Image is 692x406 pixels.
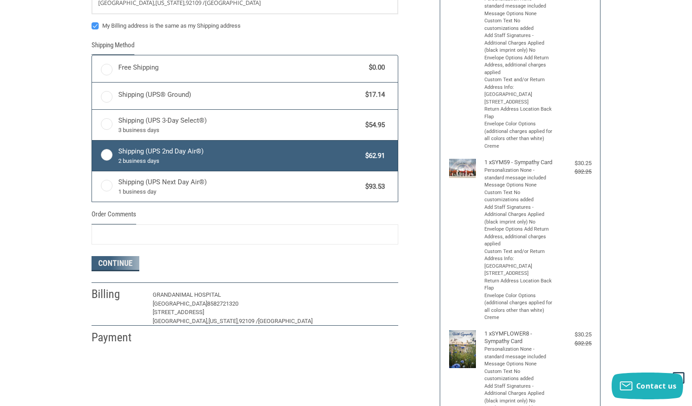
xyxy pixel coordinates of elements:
span: Shipping (UPS 3-Day Select®) [118,116,361,134]
li: Personalization None - standard message included [484,167,554,182]
span: Free Shipping [118,62,365,73]
span: Animal Hospital [172,291,221,298]
li: Envelope Options Add Return Address, additional charges applied [484,226,554,248]
span: 92109 / [239,318,258,324]
li: Add Staff Signatures - Additional Charges Applied (black imprint only) No [484,32,554,54]
li: Return Address Location Back Flap [484,278,554,292]
span: $62.91 [361,151,385,161]
li: Message Options None [484,182,554,189]
span: 1 business day [118,187,361,196]
span: Shipping (UPS 2nd Day Air®) [118,146,361,165]
div: $32.25 [556,167,592,176]
h2: Billing [92,287,144,302]
label: My Billing address is the same as my Shipping address [92,22,398,29]
li: Envelope Color Options (additional charges applied for all colors other than white) Creme [484,292,554,322]
h2: Payment [92,330,144,345]
span: Contact us [636,381,677,391]
li: Message Options None [484,360,554,368]
span: Grand [153,291,172,298]
h4: 1 x SYM59 - Sympathy Card [484,159,554,166]
div: $30.25 [556,330,592,339]
span: 8582721320 [207,300,238,307]
span: [STREET_ADDRESS] [153,309,204,315]
span: $17.14 [361,90,385,100]
span: 3 business days [118,126,361,135]
button: Continue [92,256,139,271]
li: Custom Text and/or Return Address Info: [GEOGRAPHIC_DATA] [STREET_ADDRESS] [484,248,554,278]
li: Add Staff Signatures - Additional Charges Applied (black imprint only) No [484,204,554,226]
span: $93.53 [361,182,385,192]
li: Personalization None - standard message included [484,346,554,360]
li: Custom Text No customizations added [484,189,554,204]
li: Custom Text and/or Return Address Info: [GEOGRAPHIC_DATA] [STREET_ADDRESS] [484,76,554,106]
legend: Order Comments [92,209,136,224]
div: $30.25 [556,159,592,168]
span: Shipping (UPS® Ground) [118,90,361,100]
span: [GEOGRAPHIC_DATA] [153,300,207,307]
li: Envelope Color Options (additional charges applied for all colors other than white) Creme [484,120,554,150]
li: Add Staff Signatures - Additional Charges Applied (black imprint only) No [484,383,554,405]
span: [US_STATE], [208,318,239,324]
span: 2 business days [118,157,361,166]
li: Return Address Location Back Flap [484,106,554,120]
legend: Shipping Method [92,40,134,55]
span: [GEOGRAPHIC_DATA] [258,318,313,324]
li: Custom Text No customizations added [484,368,554,383]
li: Custom Text No customizations added [484,17,554,32]
span: Shipping (UPS Next Day Air®) [118,177,361,196]
span: $54.95 [361,120,385,130]
h4: 1 x SYMFLOWER8 - Sympathy Card [484,330,554,345]
span: $0.00 [364,62,385,73]
li: Envelope Options Add Return Address, additional charges applied [484,54,554,77]
li: Message Options None [484,10,554,18]
button: Contact us [612,373,683,399]
div: $32.25 [556,339,592,348]
span: [GEOGRAPHIC_DATA], [153,318,208,324]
